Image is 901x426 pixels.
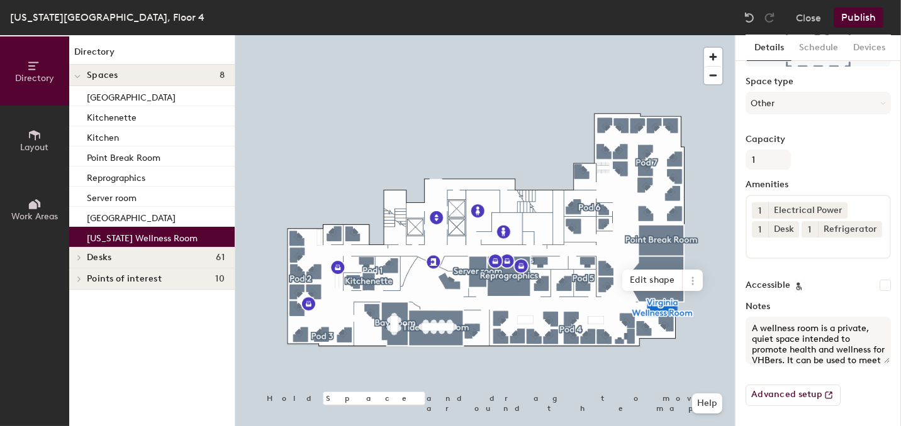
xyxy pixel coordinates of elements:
div: Desk [768,221,799,238]
p: Kitchen [87,129,119,143]
button: Publish [834,8,883,28]
p: Reprographics [87,169,145,183]
button: Advanced setup [746,385,841,406]
button: 1 [802,221,818,238]
button: Close [796,8,821,28]
span: Spaces [87,70,118,80]
span: 61 [216,253,225,263]
span: Desks [87,253,111,263]
p: [GEOGRAPHIC_DATA] [87,209,176,224]
p: [GEOGRAPHIC_DATA] [87,89,176,103]
button: Details [747,35,792,61]
p: Kitchenette [87,109,137,123]
label: Capacity [746,134,891,145]
p: Point Break Room [87,149,160,163]
span: Work Areas [11,211,58,222]
span: Points of interest [87,274,162,284]
span: Directory [15,73,54,84]
span: 1 [759,204,762,217]
label: Notes [746,302,891,312]
span: Layout [21,142,49,153]
span: 8 [220,70,225,80]
label: Amenities [746,180,891,190]
button: Devices [846,35,893,61]
p: [US_STATE] Wellness Room [87,229,198,244]
label: Space type [746,77,891,87]
img: Undo [743,11,756,24]
button: 1 [752,202,768,219]
button: Other [746,92,891,114]
div: Refrigerator [818,221,882,238]
textarea: A wellness room is a private, quiet space intended to promote health and wellness for VHBers. It ... [746,317,891,364]
div: [US_STATE][GEOGRAPHIC_DATA], Floor 4 [10,9,204,25]
span: 1 [759,223,762,236]
p: Server room [87,189,137,204]
span: 1 [809,223,812,236]
div: Electrical Power [768,202,848,219]
span: Edit shape [622,270,683,291]
button: Help [692,393,722,413]
label: Accessible [746,280,790,290]
img: Redo [763,11,776,24]
button: Schedule [792,35,846,61]
h1: Directory [69,45,235,65]
button: 1 [752,221,768,238]
span: 10 [215,274,225,284]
